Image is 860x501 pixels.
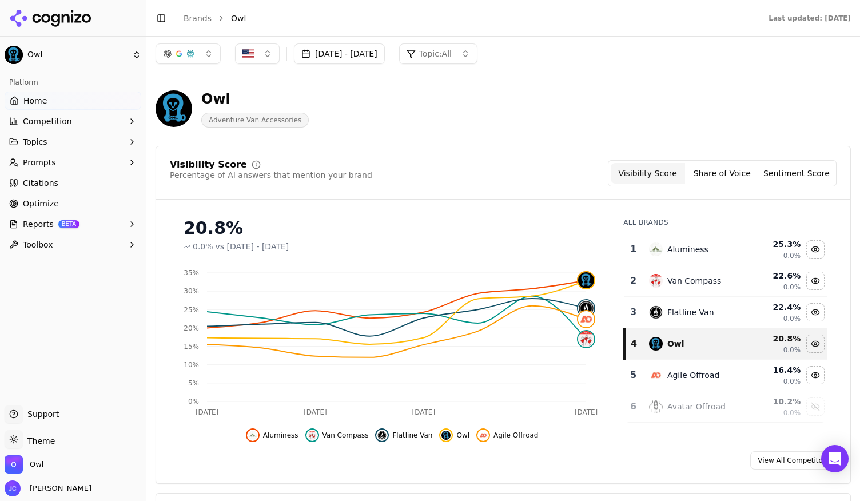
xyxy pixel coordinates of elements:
tspan: [DATE] [304,408,327,416]
img: van compass [578,331,594,347]
div: Avatar Offroad [667,401,726,412]
span: 0.0% [783,251,801,260]
img: van compass [308,431,317,440]
nav: breadcrumb [184,13,746,24]
img: flatline van [649,305,663,319]
span: 0.0% [783,377,801,386]
img: Jeff Clemishaw [5,480,21,496]
div: Agile Offroad [667,369,719,381]
div: Flatline Van [667,307,714,318]
div: Data table [623,234,827,423]
a: Brands [184,14,212,23]
span: Prompts [23,157,56,168]
div: Visibility Score [170,160,247,169]
img: agile offroad [578,311,594,327]
span: Owl [231,13,246,24]
div: Owl [667,338,684,349]
img: agile offroad [479,431,488,440]
button: Hide agile offroad data [476,428,538,442]
button: Hide aluminess data [246,428,298,442]
div: Percentage of AI answers that mention your brand [170,169,372,181]
div: Last updated: [DATE] [769,14,851,23]
span: 0.0% [193,241,213,252]
span: Topic: All [419,48,452,59]
div: 20.8 % [749,333,801,344]
a: View All Competitors [750,451,837,470]
img: avatar offroad [649,400,663,413]
tr: 1aluminessAluminess25.3%0.0%Hide aluminess data [624,234,827,265]
button: Sentiment Score [759,163,834,184]
button: Competition [5,112,141,130]
img: Owl [5,46,23,64]
img: aluminess [649,242,663,256]
img: flatline van [377,431,387,440]
button: Hide owl data [806,335,825,353]
tspan: [DATE] [412,408,436,416]
tr: 4owlOwl20.8%0.0%Hide owl data [624,328,827,360]
button: Hide flatline van data [806,303,825,321]
div: 16.4 % [749,364,801,376]
span: Reports [23,218,54,230]
div: All Brands [623,218,827,227]
a: Citations [5,174,141,192]
div: 4 [630,337,638,351]
div: 22.6 % [749,270,801,281]
div: 22.4 % [749,301,801,313]
button: Prompts [5,153,141,172]
div: Van Compass [667,275,721,287]
img: flatline van [578,300,594,316]
button: Open organization switcher [5,455,43,474]
span: 0.0% [783,408,801,417]
a: Optimize [5,194,141,213]
span: Aluminess [263,431,298,440]
span: Toolbox [23,239,53,250]
span: Agile Offroad [493,431,538,440]
tspan: 20% [184,324,199,332]
span: [PERSON_NAME] [25,483,91,494]
button: Show avatar offroad data [806,397,825,416]
tspan: 5% [188,379,199,387]
span: vs [DATE] - [DATE] [216,241,289,252]
span: Van Compass [322,431,369,440]
div: Owl [201,90,309,108]
div: 5 [629,368,638,382]
span: Support [23,408,59,420]
span: Optimize [23,198,59,209]
img: Owl [5,455,23,474]
tr: 2van compassVan Compass22.6%0.0%Hide van compass data [624,265,827,297]
button: Hide agile offroad data [806,366,825,384]
span: Topics [23,136,47,148]
img: owl [649,337,663,351]
img: owl [578,272,594,288]
a: Home [5,92,141,110]
button: Hide flatline van data [375,428,432,442]
span: Theme [23,436,55,446]
div: 6 [629,400,638,413]
tr: 6avatar offroadAvatar Offroad10.2%0.0%Show avatar offroad data [624,391,827,423]
span: Owl [456,431,469,440]
tspan: [DATE] [196,408,219,416]
div: 3 [629,305,638,319]
span: 0.0% [783,345,801,355]
button: Share of Voice [685,163,759,184]
span: BETA [58,220,79,228]
tspan: 30% [184,287,199,295]
div: Platform [5,73,141,92]
img: Owl [156,90,192,127]
tspan: 10% [184,361,199,369]
button: ReportsBETA [5,215,141,233]
tspan: 35% [184,269,199,277]
img: aluminess [248,431,257,440]
button: Topics [5,133,141,151]
div: 2 [629,274,638,288]
div: Open Intercom Messenger [821,445,849,472]
span: 0.0% [783,283,801,292]
tspan: [DATE] [575,408,598,416]
tspan: 15% [184,343,199,351]
div: 20.8% [184,218,600,238]
button: Hide owl data [439,428,469,442]
span: Home [23,95,47,106]
button: Hide van compass data [305,428,369,442]
div: 25.3 % [749,238,801,250]
img: owl [441,431,451,440]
